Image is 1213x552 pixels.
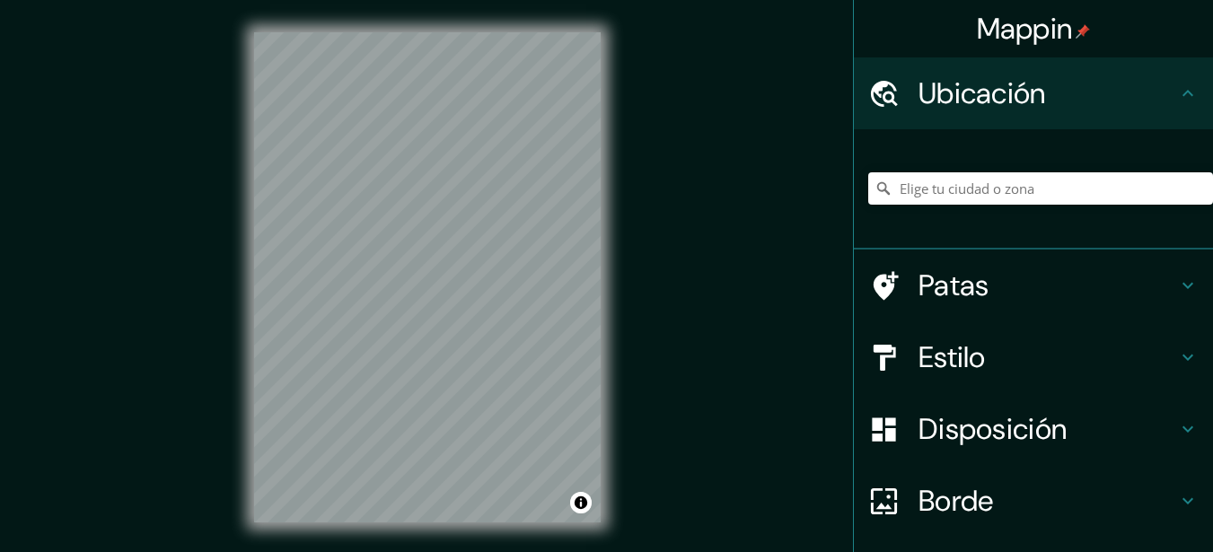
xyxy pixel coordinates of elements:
[570,492,592,513] button: Activar o desactivar atribución
[919,267,989,304] font: Patas
[854,465,1213,537] div: Borde
[977,10,1073,48] font: Mappin
[919,338,986,376] font: Estilo
[919,74,1046,112] font: Ubicación
[868,172,1213,205] input: Elige tu ciudad o zona
[1053,482,1193,532] iframe: Lanzador de widgets de ayuda
[854,57,1213,129] div: Ubicación
[854,250,1213,321] div: Patas
[854,321,1213,393] div: Estilo
[254,32,601,522] canvas: Mapa
[854,393,1213,465] div: Disposición
[919,482,994,520] font: Borde
[1076,24,1090,39] img: pin-icon.png
[919,410,1067,448] font: Disposición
